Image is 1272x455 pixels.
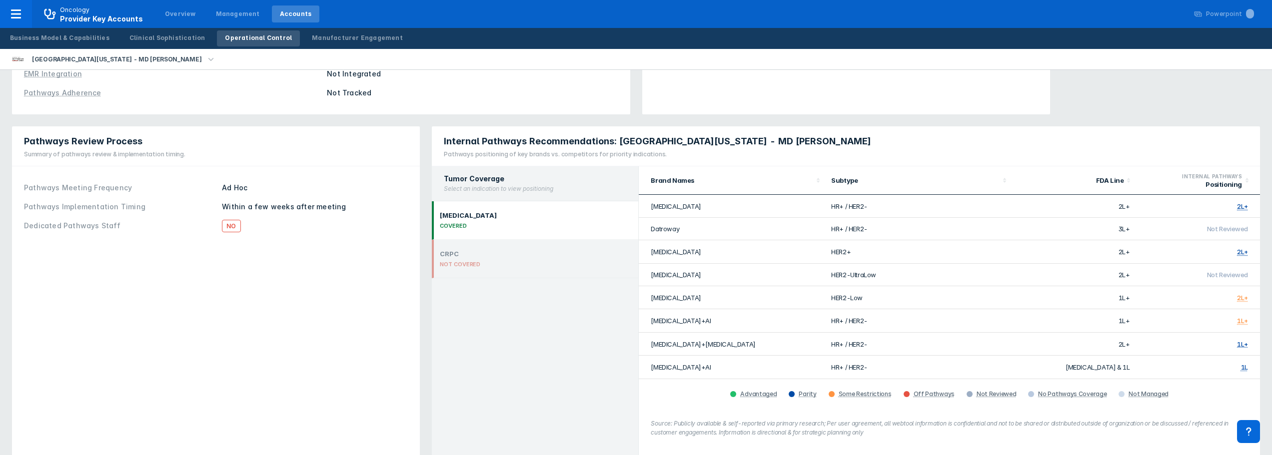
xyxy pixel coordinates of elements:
div: Management [216,9,260,18]
div: Within a few weeks after meeting [222,201,408,212]
div: Manufacturer Engagement [312,33,403,42]
td: 2L+ [1012,195,1136,218]
td: 2L+ [1012,240,1136,263]
div: Pathways Adherence [24,88,101,97]
div: 1L+ [1237,340,1248,348]
td: [MEDICAL_DATA] [639,240,825,263]
td: HR+ / HER2- [825,333,1012,356]
td: HR+ / HER2- [825,356,1012,379]
a: Clinical Sophistication [121,30,213,46]
div: Subtype [831,176,1000,184]
td: 1L [1012,379,1136,402]
a: Manufacturer Engagement [304,30,411,46]
div: Pathways Meeting Frequency [24,182,216,193]
div: Accounts [280,9,312,18]
div: Ad Hoc [222,182,408,193]
td: HR+ / HER2- [825,379,1012,402]
td: [MEDICAL_DATA]+AI [639,356,825,379]
td: [MEDICAL_DATA] [639,195,825,218]
td: [MEDICAL_DATA]+[MEDICAL_DATA] [639,379,825,402]
h2: Tumor Coverage [444,174,626,183]
div: Overview [165,9,196,18]
div: Clinical Sophistication [129,33,205,42]
div: NOT COVERED [440,261,480,268]
figcaption: Source: Publicly available & self-reported via primary research; Per user agreement, all webtool ... [651,419,1248,437]
div: Operational Control [225,33,292,42]
div: Business Model & Capabilities [10,33,109,42]
a: Management [208,5,268,22]
td: [MEDICAL_DATA]+AI [639,309,825,332]
td: Not Reviewed [1136,264,1260,286]
div: No Pathways Coverage [1038,390,1107,398]
a: Overview [157,5,204,22]
div: Off Pathways [914,390,955,398]
p: Oncology [60,5,90,14]
td: HER2-UltraLow [825,264,1012,286]
div: Dedicated Pathways Staff [24,220,216,231]
a: Operational Control [217,30,300,46]
img: md-anderson [12,56,24,61]
div: Not Managed [1129,390,1169,398]
div: Pathways positioning of key brands vs. competitors for priority indications. [444,150,871,159]
div: Advantaged [740,390,777,398]
td: HER2-Low [825,286,1012,309]
td: 1L+ [1012,309,1136,332]
div: EMR Integration [24,69,82,78]
div: Powerpoint [1206,9,1254,18]
h3: Select an indication to view positioning [444,185,626,193]
td: Datroway [639,218,825,240]
td: 3L+ [1012,218,1136,240]
div: [GEOGRAPHIC_DATA][US_STATE] - MD [PERSON_NAME] [28,52,205,66]
div: Brand Names [651,176,813,184]
td: Not Reviewed [1136,218,1260,240]
td: [MEDICAL_DATA]+[MEDICAL_DATA] [639,333,825,356]
div: 1L+ [1237,317,1248,325]
td: 2L+ [1012,333,1136,356]
span: No [222,220,240,232]
td: [MEDICAL_DATA] & 1L [1012,356,1136,379]
div: 2L+ [1237,202,1248,210]
td: 2L+ [1012,264,1136,286]
a: Accounts [272,5,320,22]
div: [MEDICAL_DATA] [440,211,497,219]
td: HR+ / HER2- [825,195,1012,218]
div: Summary of pathways review & implementation timing. [24,150,185,159]
div: Not Integrated [327,68,618,79]
div: Pathways Implementation Timing [24,201,216,212]
span: Provider Key Accounts [60,14,143,23]
div: Not Tracked [327,87,618,98]
div: CRPC [440,250,480,258]
div: 1L [1241,364,1248,372]
div: COVERED [440,222,497,229]
div: Not Reviewed [977,390,1016,398]
div: Internal Pathways [1142,172,1242,180]
a: Business Model & Capabilities [2,30,117,46]
td: HR+ / HER2- [825,218,1012,240]
span: Internal Pathways Recommendations: [GEOGRAPHIC_DATA][US_STATE] - MD [PERSON_NAME] [444,135,871,147]
div: Positioning [1142,180,1242,188]
div: FDA Line [1018,176,1124,184]
td: [MEDICAL_DATA] [639,286,825,309]
div: Some Restrictions [839,390,892,398]
td: 1L+ [1012,286,1136,309]
div: Parity [799,390,816,398]
div: 2L+ [1237,294,1248,302]
div: 2L+ [1237,248,1248,256]
td: HR+ / HER2- [825,309,1012,332]
td: [MEDICAL_DATA] [639,264,825,286]
td: HER2+ [825,240,1012,263]
span: Pathways Review Process [24,135,142,147]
